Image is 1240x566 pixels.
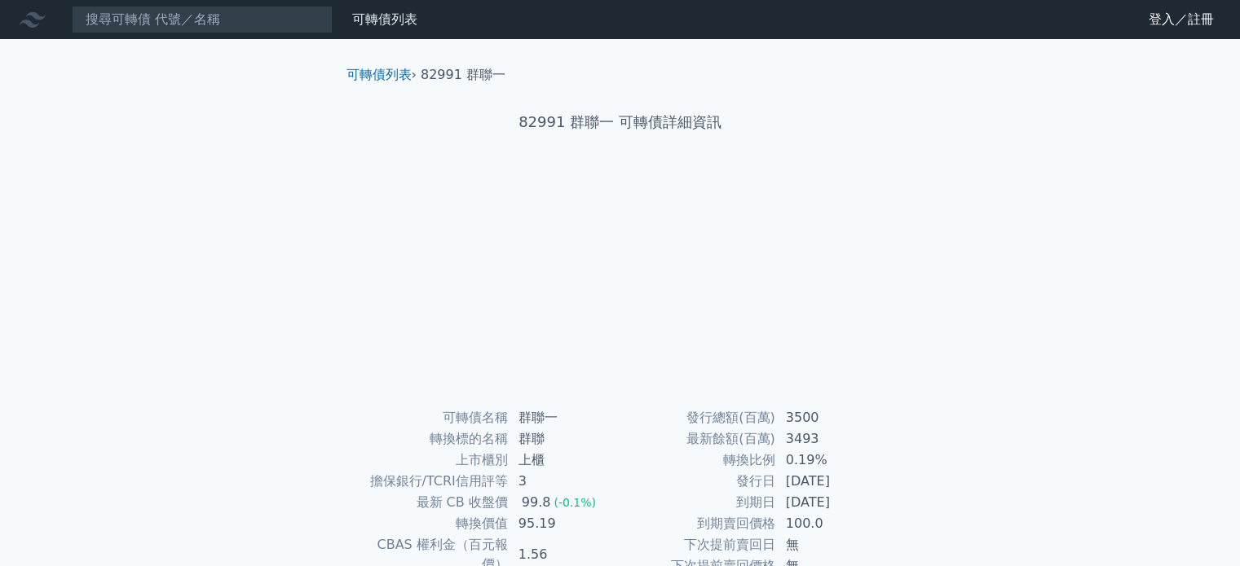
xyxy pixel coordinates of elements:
li: › [346,65,417,85]
td: 轉換價值 [353,513,509,534]
td: 轉換比例 [620,450,776,471]
td: 3 [509,471,620,492]
td: 100.0 [776,513,888,534]
td: 發行日 [620,471,776,492]
td: 無 [776,534,888,555]
span: (-0.1%) [554,496,596,509]
td: 上櫃 [509,450,620,471]
a: 可轉債列表 [352,11,417,27]
td: 到期賣回價格 [620,513,776,534]
a: 登入／註冊 [1136,7,1227,33]
td: 上市櫃別 [353,450,509,471]
div: 99.8 [519,493,554,512]
td: [DATE] [776,492,888,513]
td: 下次提前賣回日 [620,534,776,555]
td: 3493 [776,428,888,450]
td: 群聯 [509,428,620,450]
td: 群聯一 [509,407,620,428]
a: 可轉債列表 [346,67,412,82]
td: 3500 [776,407,888,428]
td: 可轉債名稱 [353,407,509,428]
input: 搜尋可轉債 代號／名稱 [72,6,333,33]
td: 最新 CB 收盤價 [353,492,509,513]
td: 95.19 [509,513,620,534]
iframe: Chat Widget [1158,488,1240,566]
td: 擔保銀行/TCRI信用評等 [353,471,509,492]
td: 0.19% [776,450,888,471]
td: 轉換標的名稱 [353,428,509,450]
td: 發行總額(百萬) [620,407,776,428]
td: 最新餘額(百萬) [620,428,776,450]
li: 82991 群聯一 [421,65,505,85]
td: [DATE] [776,471,888,492]
h1: 82991 群聯一 可轉債詳細資訊 [333,111,907,134]
td: 到期日 [620,492,776,513]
